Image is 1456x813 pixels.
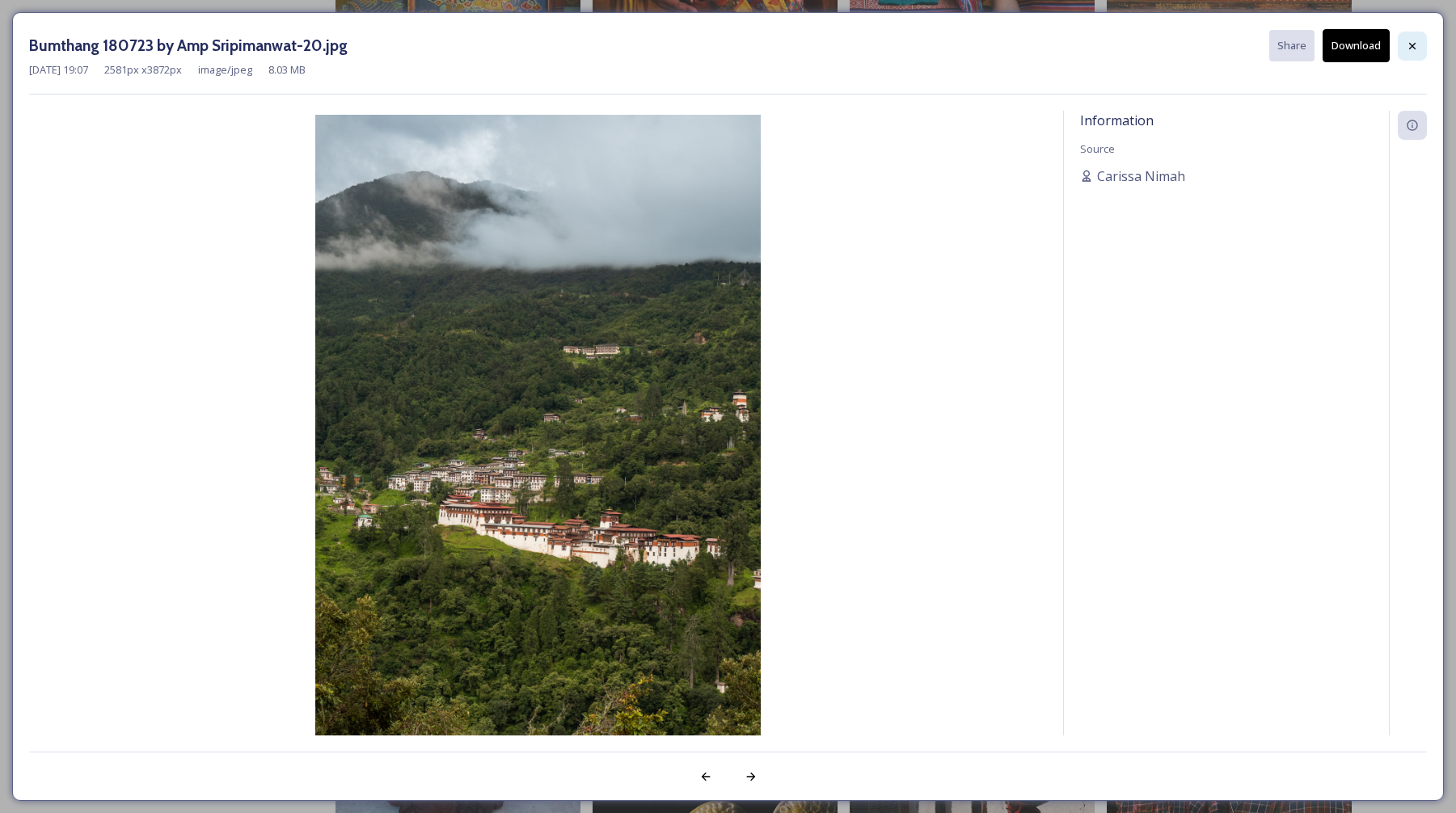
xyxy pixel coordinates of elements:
span: 2581 px x 3872 px [104,62,182,78]
span: image/jpeg [198,62,252,78]
img: Bumthang%20180723%20by%20Amp%20Sripimanwat-20.jpg [29,115,1047,782]
h3: Bumthang 180723 by Amp Sripimanwat-20.jpg [29,34,348,57]
span: Carissa Nimah [1097,166,1185,186]
span: 8.03 MB [268,62,306,78]
button: Download [1323,29,1390,62]
span: Source [1080,141,1115,156]
button: Share [1269,30,1315,61]
span: [DATE] 19:07 [29,62,88,78]
span: Information [1080,112,1154,129]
